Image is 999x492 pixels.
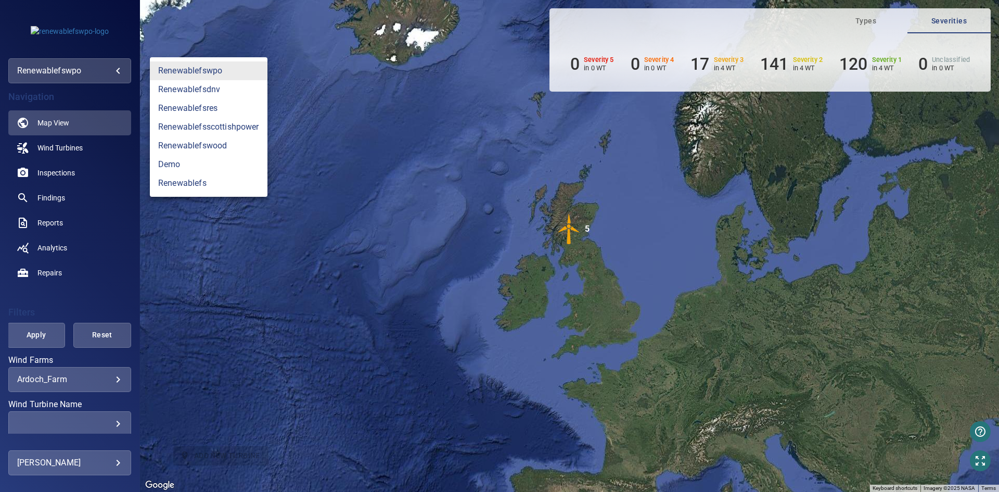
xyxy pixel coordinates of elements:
[150,118,267,136] a: renewablefsscottishpower
[150,80,267,99] a: renewablefsdnv
[150,99,267,118] a: renewablefsres
[150,136,267,155] a: renewablefswood
[150,155,267,174] a: demo
[150,174,267,193] a: renewablefs
[150,61,267,80] a: renewablefswpo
